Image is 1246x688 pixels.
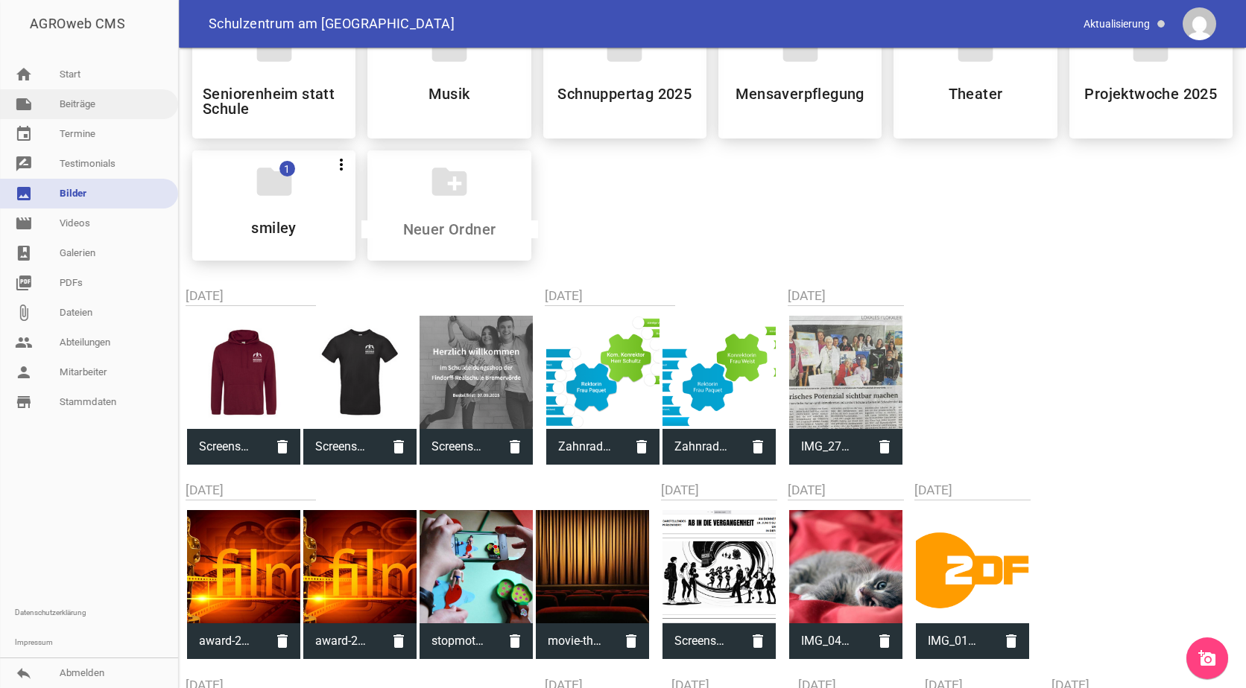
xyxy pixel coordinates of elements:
h5: Theater [949,86,1003,101]
i: delete [381,623,417,659]
span: IMG_0419.jpeg [789,622,867,660]
h2: [DATE] [914,480,1031,500]
span: Zahnradgrafik.png [662,427,740,466]
h5: Projektwoche 2025 [1084,86,1217,101]
i: folder [779,27,821,69]
i: more_vert [332,156,350,173]
i: attach_file [15,304,33,322]
span: Screenshot 2025-08-15 at 08-45-58 LOMESTAR Schulkleidung Findorff-Realschule Bremervörde – Schulk... [420,427,497,466]
i: people [15,334,33,351]
span: stopmotion01-1000x667.jpg [420,622,497,660]
i: home [15,66,33,83]
span: movie-theater-4609877_1280.jpg [536,622,613,660]
i: folder [253,27,295,69]
i: store_mall_directory [15,393,33,411]
h2: [DATE] [545,286,777,306]
i: movie [15,214,33,232]
i: delete [497,429,533,465]
i: folder [604,27,645,69]
span: 1 [279,161,295,176]
div: Theater [894,16,1057,138]
div: Schnuppertag 2025 [543,16,706,138]
span: Schulzentrum am [GEOGRAPHIC_DATA] [209,17,455,31]
h2: [DATE] [788,286,904,306]
h2: [DATE] [186,480,651,500]
i: delete [381,429,417,465]
span: award-2969422.jpg [303,622,381,660]
h2: [DATE] [788,480,904,500]
div: Musik [367,16,531,138]
h5: Musik [428,86,469,101]
i: reply [15,664,33,682]
i: delete [993,623,1029,659]
i: add_a_photo [1198,649,1216,667]
i: picture_as_pdf [15,274,33,292]
i: delete [497,623,533,659]
div: smiley [192,150,355,261]
span: Screenshot 2025-08-15 at 08-58-57 LOMESTAR Schulkleidung Findorff-Realschule Bremervörde – Schulk... [303,427,381,466]
i: delete [265,623,300,659]
i: person [15,363,33,381]
i: delete [265,429,300,465]
div: Projektwoche 2025 [1069,16,1233,138]
span: Screenshot 2025-06-14 at 11-33-16 AB IN DIE VERGANGENHEIT - Theatervorstellung Ab in die Vergange... [662,622,740,660]
h5: smiley [251,220,296,235]
div: Mensaverpflegung [718,16,882,138]
div: Seniorenheim statt Schule [192,16,355,138]
i: folder [1130,27,1171,69]
i: folder [955,27,996,69]
span: award-2969422.jpg [187,622,265,660]
i: delete [740,429,776,465]
span: Zahnradgrafik_alt.png [546,427,624,466]
h5: Schnuppertag 2025 [557,86,692,101]
i: delete [624,429,660,465]
span: Screenshot 2025-08-15 at 08-59-07 LOMESTAR Schulkleidung Findorff-Realschule Bremervörde – Schulk... [187,427,265,466]
i: delete [740,623,776,659]
i: event [15,125,33,143]
h5: Mensaverpflegung [736,86,864,101]
i: create_new_folder [428,161,470,203]
i: folder [253,161,295,203]
span: IMG_0169.png [916,622,993,660]
h2: [DATE] [186,286,534,306]
i: delete [867,429,902,465]
i: rate_review [15,155,33,173]
i: delete [867,623,902,659]
span: IMG_2730[1].JPG [789,427,867,466]
i: note [15,95,33,113]
h5: Seniorenheim statt Schule [203,86,345,116]
button: more_vert [327,150,355,177]
h2: [DATE] [661,480,777,500]
i: image [15,185,33,203]
input: Neuer Ordner [361,220,538,238]
i: photo_album [15,244,33,262]
i: folder [428,27,470,69]
i: delete [613,623,649,659]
